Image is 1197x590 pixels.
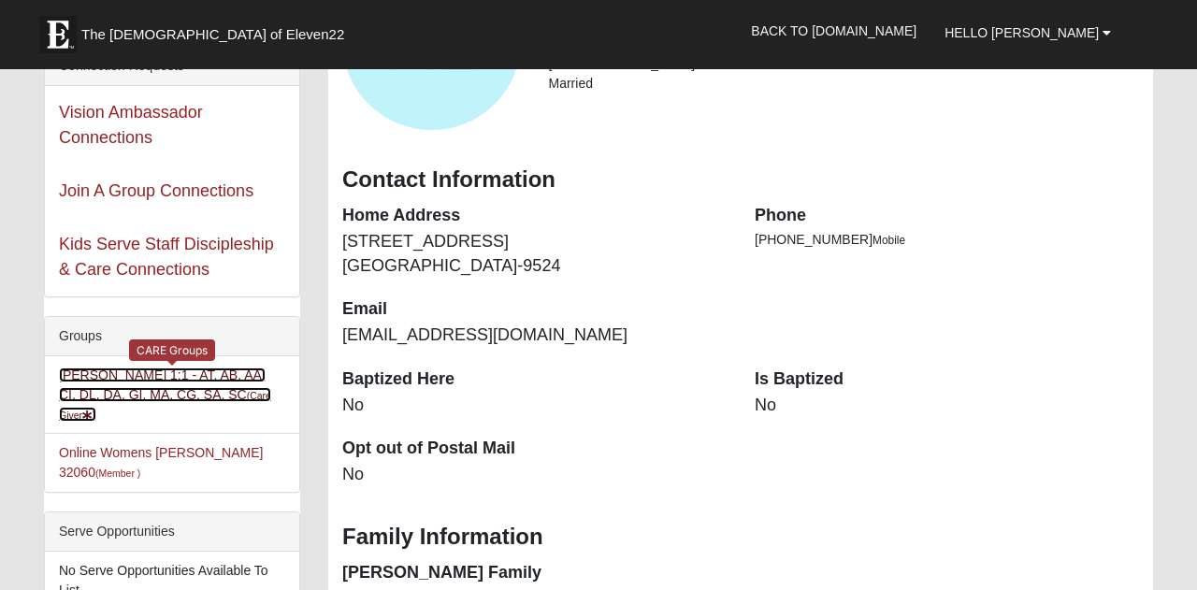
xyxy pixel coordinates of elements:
a: The [DEMOGRAPHIC_DATA] of Eleven22 [30,7,404,53]
span: Mobile [873,234,905,247]
small: (Care Giver ) [59,390,271,421]
a: Join A Group Connections [59,181,253,200]
div: CARE Groups [129,339,215,361]
span: The [DEMOGRAPHIC_DATA] of Eleven22 [81,25,344,44]
dd: No [342,463,727,487]
small: (Member ) [95,468,140,479]
a: [PERSON_NAME] 1:1 - AT, AB, AA, CI, DL, DA, GI, MA, CG, SA, SC(Care Giver) [59,367,271,422]
dt: Opt out of Postal Mail [342,437,727,461]
div: Serve Opportunities [45,512,299,552]
dt: Email [342,297,727,322]
dd: [EMAIL_ADDRESS][DOMAIN_NAME] [342,324,727,348]
img: Eleven22 logo [39,16,77,53]
dd: No [755,394,1139,418]
dd: [STREET_ADDRESS] [GEOGRAPHIC_DATA]-9524 [342,230,727,278]
li: [PHONE_NUMBER] [755,230,1139,250]
dt: Phone [755,204,1139,228]
div: Groups [45,317,299,356]
h3: Family Information [342,524,1139,551]
a: Vision Ambassador Connections [59,103,203,147]
h3: Contact Information [342,166,1139,194]
span: Hello [PERSON_NAME] [945,25,1099,40]
a: Back to [DOMAIN_NAME] [737,7,930,54]
dt: Baptized Here [342,367,727,392]
dd: No [342,394,727,418]
dt: [PERSON_NAME] Family [342,561,727,585]
a: Kids Serve Staff Discipleship & Care Connections [59,235,274,279]
dt: Is Baptized [755,367,1139,392]
li: Married [549,74,1140,94]
a: Online Womens [PERSON_NAME] 32060(Member ) [59,445,263,480]
dt: Home Address [342,204,727,228]
a: Hello [PERSON_NAME] [930,9,1125,56]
